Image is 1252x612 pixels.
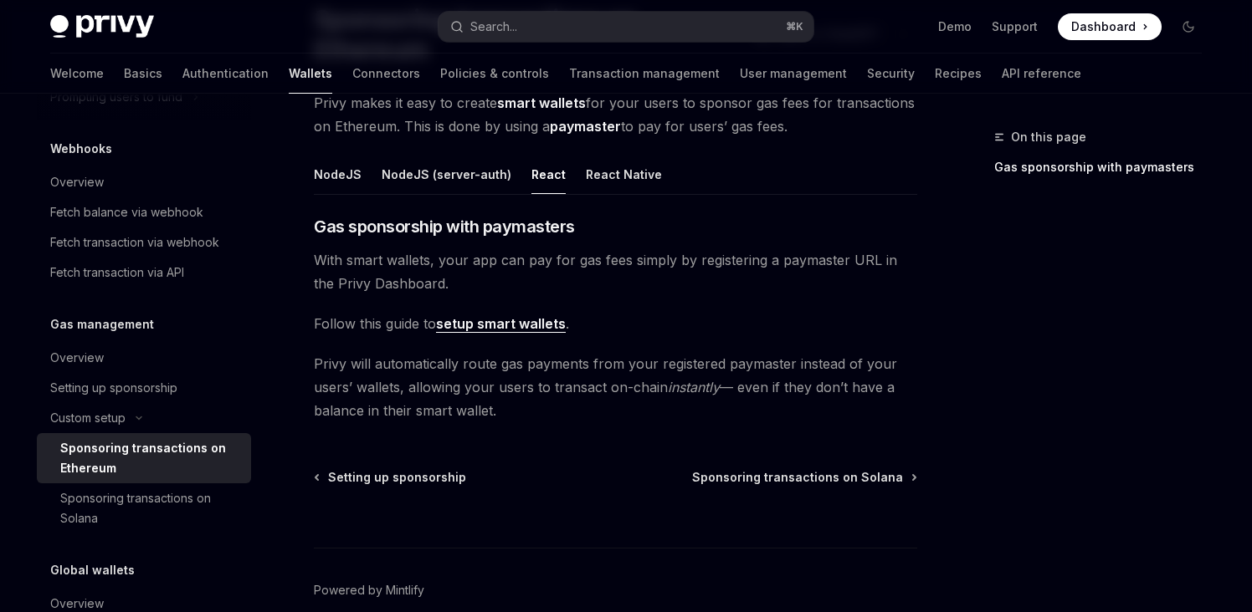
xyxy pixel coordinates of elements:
[1175,13,1202,40] button: Toggle dark mode
[935,54,982,94] a: Recipes
[938,18,972,35] a: Demo
[60,488,241,528] div: Sponsoring transactions on Solana
[692,469,903,486] span: Sponsoring transactions on Solana
[314,215,575,238] span: Gas sponsorship with paymasters
[37,483,251,533] a: Sponsoring transactions on Solana
[668,379,720,395] em: instantly
[328,469,466,486] span: Setting up sponsorship
[50,560,135,580] h5: Global wallets
[1071,18,1136,35] span: Dashboard
[497,94,586,111] strong: smart wallets
[50,54,104,94] a: Welcome
[314,352,917,422] span: Privy will automatically route gas payments from your registered paymaster instead of your users’...
[289,54,332,94] a: Wallets
[37,167,251,197] a: Overview
[316,469,466,486] a: Setting up sponsorship
[50,15,154,38] img: dark logo
[569,54,720,94] a: Transaction management
[37,343,251,373] a: Overview
[50,348,104,368] div: Overview
[440,54,549,94] a: Policies & controls
[382,155,511,194] button: NodeJS (server-auth)
[314,248,917,295] span: With smart wallets, your app can pay for gas fees simply by registering a paymaster URL in the Pr...
[37,197,251,227] a: Fetch balance via webhook
[37,373,251,403] a: Setting up sponsorship
[50,232,219,252] div: Fetch transaction via webhook
[50,263,184,283] div: Fetch transaction via API
[1011,127,1086,147] span: On this page
[182,54,269,94] a: Authentication
[740,54,847,94] a: User management
[1002,54,1081,94] a: API reference
[50,139,112,159] h5: Webhooks
[50,202,203,222] div: Fetch balance via webhook
[314,312,917,335] span: Follow this guide to .
[470,17,517,37] div: Search...
[994,154,1215,181] a: Gas sponsorship with paymasters
[50,314,154,334] h5: Gas management
[314,582,424,599] a: Powered by Mintlify
[314,91,917,138] span: Privy makes it easy to create for your users to sponsor gas fees for transactions on Ethereum. Th...
[37,258,251,288] a: Fetch transaction via API
[124,54,162,94] a: Basics
[352,54,420,94] a: Connectors
[50,172,104,192] div: Overview
[550,118,621,135] a: paymaster
[37,433,251,483] a: Sponsoring transactions on Ethereum
[50,378,177,398] div: Setting up sponsorship
[1058,13,1162,40] a: Dashboard
[586,155,662,194] button: React Native
[439,12,813,42] button: Search...⌘K
[37,227,251,258] a: Fetch transaction via webhook
[992,18,1038,35] a: Support
[786,20,803,33] span: ⌘ K
[436,315,566,333] a: setup smart wallets
[692,469,916,486] a: Sponsoring transactions on Solana
[50,408,126,428] div: Custom setup
[531,155,566,194] button: React
[314,155,362,194] button: NodeJS
[867,54,915,94] a: Security
[60,438,241,478] div: Sponsoring transactions on Ethereum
